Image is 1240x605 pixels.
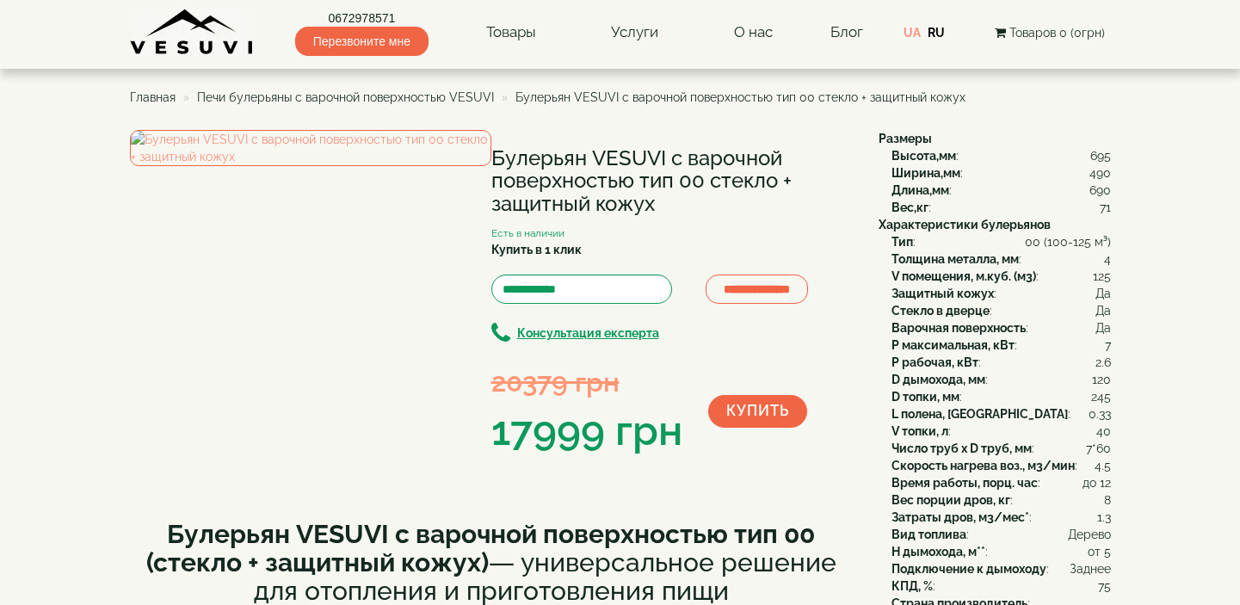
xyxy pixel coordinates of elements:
[891,545,985,559] b: H дымохода, м**
[130,9,255,56] img: content
[904,26,921,40] a: UA
[891,459,1075,472] b: Скорость нагрева воз., м3/мин
[1089,164,1111,182] span: 490
[891,543,1111,560] div: :
[891,149,956,163] b: Высота,мм
[928,26,945,40] a: RU
[517,326,659,340] b: Консультация експерта
[891,476,1038,490] b: Время работы, порц. час
[891,338,1015,352] b: P максимальная, кВт
[891,441,1032,455] b: Число труб x D труб, мм
[990,23,1110,42] button: Товаров 0 (0грн)
[891,390,959,404] b: D топки, мм
[891,302,1111,319] div: :
[891,182,1111,199] div: :
[708,395,807,428] button: Купить
[1092,371,1111,388] span: 120
[491,362,682,401] div: 20379 грн
[491,227,564,239] small: Есть в наличии
[1098,577,1111,595] span: 75
[891,252,1019,266] b: Толщина металла, мм
[891,287,994,300] b: Защитный кожух
[879,218,1051,232] b: Характеристики булерьянов
[891,562,1046,576] b: Подключение к дымоходу
[891,528,966,541] b: Вид топлива
[1070,560,1111,577] span: Заднее
[1025,233,1111,250] span: 00 (100-125 м³)
[891,233,1111,250] div: :
[1095,285,1111,302] span: Да
[130,520,853,605] h2: — универсальное решение для отопления и приготовления пищи
[891,250,1111,268] div: :
[491,241,582,258] label: Купить в 1 клик
[891,579,933,593] b: КПД, %
[891,371,1111,388] div: :
[891,388,1111,405] div: :
[891,147,1111,164] div: :
[830,23,863,40] a: Блог
[1090,147,1111,164] span: 695
[891,493,1010,507] b: Вес порции дров, кг
[891,166,960,180] b: Ширина,мм
[1095,354,1111,371] span: 2.6
[891,491,1111,509] div: :
[146,519,816,577] b: Булерьян VESUVI с варочной поверхностью тип 00 (стекло + защитный кожух)
[515,90,965,104] span: Булерьян VESUVI с варочной поверхностью тип 00 стекло + защитный кожух
[295,27,429,56] span: Перезвоните мне
[594,13,676,52] a: Услуги
[891,235,913,249] b: Тип
[469,13,553,52] a: Товары
[891,510,1029,524] b: Затраты дров, м3/мес*
[891,319,1111,336] div: :
[891,199,1111,216] div: :
[1105,336,1111,354] span: 7
[891,577,1111,595] div: :
[295,9,429,27] a: 0672978571
[491,147,853,215] h1: Булерьян VESUVI с варочной поверхностью тип 00 стекло + защитный кожух
[1009,26,1105,40] span: Товаров 0 (0грн)
[1104,250,1111,268] span: 4
[891,424,948,438] b: V топки, л
[1097,509,1111,526] span: 1.3
[891,354,1111,371] div: :
[891,285,1111,302] div: :
[891,423,1111,440] div: :
[1068,526,1111,543] span: Дерево
[879,132,932,145] b: Размеры
[891,373,985,386] b: D дымохода, мм
[891,183,949,197] b: Длина,мм
[891,355,978,369] b: P рабочая, кВт
[1095,302,1111,319] span: Да
[1088,543,1111,560] span: от 5
[197,90,494,104] a: Печи булерьяны с варочной поверхностью VESUVI
[891,201,928,214] b: Вес,кг
[1083,474,1111,491] span: до 12
[891,474,1111,491] div: :
[1095,457,1111,474] span: 4.5
[130,90,176,104] a: Главная
[1100,199,1111,216] span: 71
[891,164,1111,182] div: :
[130,130,491,166] img: Булерьян VESUVI с варочной поверхностью тип 00 стекло + защитный кожух
[1091,388,1111,405] span: 245
[1089,182,1111,199] span: 690
[891,560,1111,577] div: :
[891,321,1026,335] b: Варочная поверхность
[891,440,1111,457] div: :
[1104,491,1111,509] span: 8
[891,526,1111,543] div: :
[891,407,1068,421] b: L полена, [GEOGRAPHIC_DATA]
[717,13,790,52] a: О нас
[891,304,990,318] b: Стекло в дверце
[491,402,682,460] div: 17999 грн
[1095,319,1111,336] span: Да
[891,405,1111,423] div: :
[891,457,1111,474] div: :
[1093,268,1111,285] span: 125
[891,268,1111,285] div: :
[891,336,1111,354] div: :
[1089,405,1111,423] span: 0.33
